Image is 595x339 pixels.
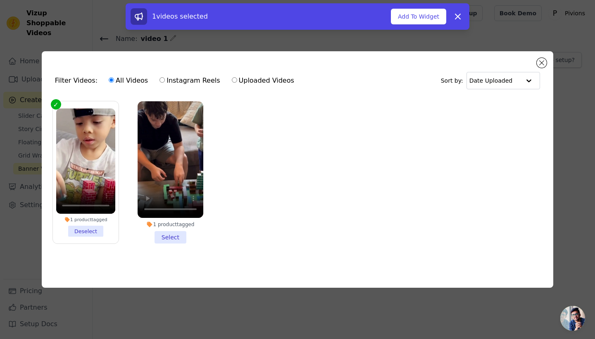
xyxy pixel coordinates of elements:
[231,75,295,86] label: Uploaded Videos
[152,12,208,20] span: 1 videos selected
[55,71,299,90] div: Filter Videos:
[560,306,585,331] div: Aprire la chat
[537,58,547,68] button: Close modal
[56,217,115,222] div: 1 product tagged
[138,221,203,228] div: 1 product tagged
[391,9,446,24] button: Add To Widget
[159,75,220,86] label: Instagram Reels
[441,72,540,89] div: Sort by:
[108,75,148,86] label: All Videos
